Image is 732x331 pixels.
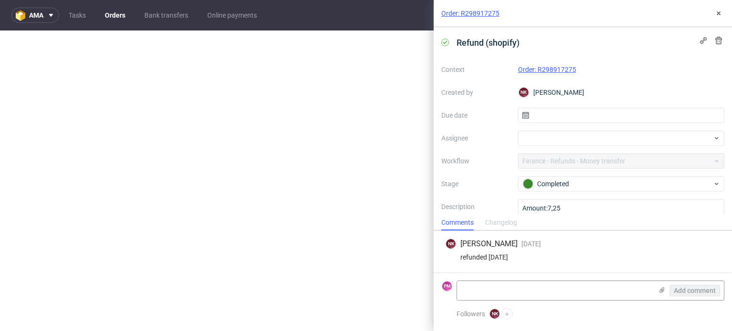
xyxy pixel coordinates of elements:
a: Online payments [202,8,263,23]
button: ama [11,8,59,23]
span: Refund (shopify) [453,35,523,50]
label: Description [441,201,510,243]
div: [PERSON_NAME] [518,85,725,100]
label: Workflow [441,155,510,167]
span: ama [29,12,43,19]
button: + [501,308,513,320]
label: Created by [441,87,510,98]
textarea: Amount:7,25 Currency: EUR Reason of refund: Valid VAT ID Is correction invoice needed?: Other: [518,199,725,245]
a: Bank transfers [139,8,194,23]
label: Stage [441,178,510,190]
img: logo [16,10,29,21]
label: Assignee [441,132,510,144]
figcaption: PM [442,281,452,291]
a: Tasks [63,8,91,23]
figcaption: NK [490,309,499,319]
span: [DATE] [521,240,541,248]
label: Context [441,64,510,75]
span: [PERSON_NAME] [460,239,518,249]
span: Followers [457,310,485,318]
div: Completed [523,179,712,189]
figcaption: NK [446,239,456,249]
label: Due date [441,110,510,121]
div: Changelog [485,215,517,231]
a: Orders [99,8,131,23]
a: Order: R298917275 [518,66,576,73]
figcaption: NK [519,88,529,97]
div: refunded [DATE] [445,253,721,261]
a: Order: R298917275 [441,9,499,18]
div: Comments [441,215,474,231]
